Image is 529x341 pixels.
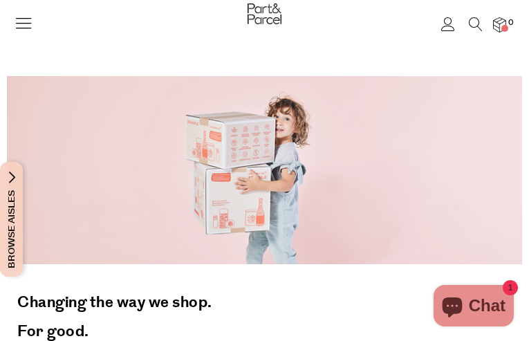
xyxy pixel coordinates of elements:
span: 0 [505,17,517,29]
img: Part&Parcel [248,3,281,24]
inbox-online-store-chat: Shopify online store chat [429,285,518,330]
a: 0 [493,17,506,32]
h2: Changing the way we shop. [17,285,512,314]
img: 220427_Part_Parcel-0698-1344x490.png [7,76,522,264]
span: Browse Aisles [4,162,19,277]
